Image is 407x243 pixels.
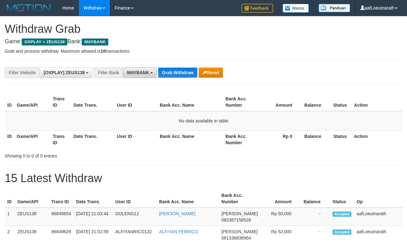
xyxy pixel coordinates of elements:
div: Filter Bank [94,67,123,78]
th: Status [330,190,354,208]
th: Rp 0 [259,130,302,148]
th: Bank Acc. Number [223,130,259,148]
td: ZEUS138 [15,208,49,226]
div: Filter Website [5,67,39,78]
td: 1 [5,208,15,226]
th: Balance [301,190,330,208]
th: Status [331,130,351,148]
span: MAYBANK [127,70,149,75]
th: Status [331,93,351,111]
button: [OXPLAY] ZEUS138 [39,67,93,78]
th: ID [5,93,14,111]
button: MAYBANK [123,67,157,78]
th: Bank Acc. Number [223,93,259,111]
th: Date Trans. [71,93,114,111]
td: DOLENG12 [113,208,157,226]
th: Date Trans. [71,130,114,148]
span: OXPLAY > ZEUS138 [22,39,67,45]
th: Op [354,190,402,208]
h1: Withdraw Grab [5,23,402,35]
th: Bank Acc. Name [157,93,223,111]
th: Balance [302,93,331,111]
th: Game/API [14,93,50,111]
span: Accepted [332,211,351,217]
button: Grab Withdraw [158,68,197,78]
a: [PERSON_NAME] [159,211,195,216]
th: Balance [302,130,331,148]
span: MAYBANK [82,39,108,45]
th: ID [5,130,14,148]
td: 86849654 [49,208,74,226]
img: Button%20Memo.svg [283,4,309,13]
th: Amount [260,190,301,208]
span: [OXPLAY] ZEUS138 [44,70,85,75]
th: Amount [259,93,302,111]
img: Feedback.jpg [242,4,273,13]
a: ALFIYAN FEBRICO [159,229,198,234]
span: Copy 082367158528 to clipboard [221,217,251,222]
td: [DATE] 21:03:44 [74,208,113,226]
button: Reset [199,68,223,78]
td: - [301,208,330,226]
th: Bank Acc. Number [219,190,260,208]
p: Grab and process withdraw. Maximum allowed is transactions. [5,48,402,54]
td: No data available in table [5,111,402,131]
h1: 15 Latest Withdraw [5,172,402,185]
span: [PERSON_NAME] [221,211,258,216]
div: Showing 0 to 0 of 0 entries [5,150,165,159]
td: aafLoeutnarath [354,208,402,226]
th: Game/API [14,130,50,148]
h4: Game: Bank: [5,39,402,45]
img: panduan.png [319,4,350,12]
th: Game/API [15,190,49,208]
th: User ID [114,130,157,148]
strong: 10 [100,49,105,54]
th: User ID [114,93,157,111]
th: Date Trans. [74,190,113,208]
img: MOTION_logo.png [5,3,53,13]
span: Copy 081336838964 to clipboard [221,235,251,240]
th: Trans ID [50,93,71,111]
th: ID [5,190,15,208]
th: Trans ID [50,130,71,148]
th: Bank Acc. Name [157,130,223,148]
th: User ID [113,190,157,208]
span: [PERSON_NAME] [221,229,258,234]
th: Bank Acc. Name [157,190,219,208]
td: Rp 50,000 [260,208,301,226]
th: Action [351,130,402,148]
span: Accepted [332,229,351,235]
th: Trans ID [49,190,74,208]
th: Action [351,93,402,111]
